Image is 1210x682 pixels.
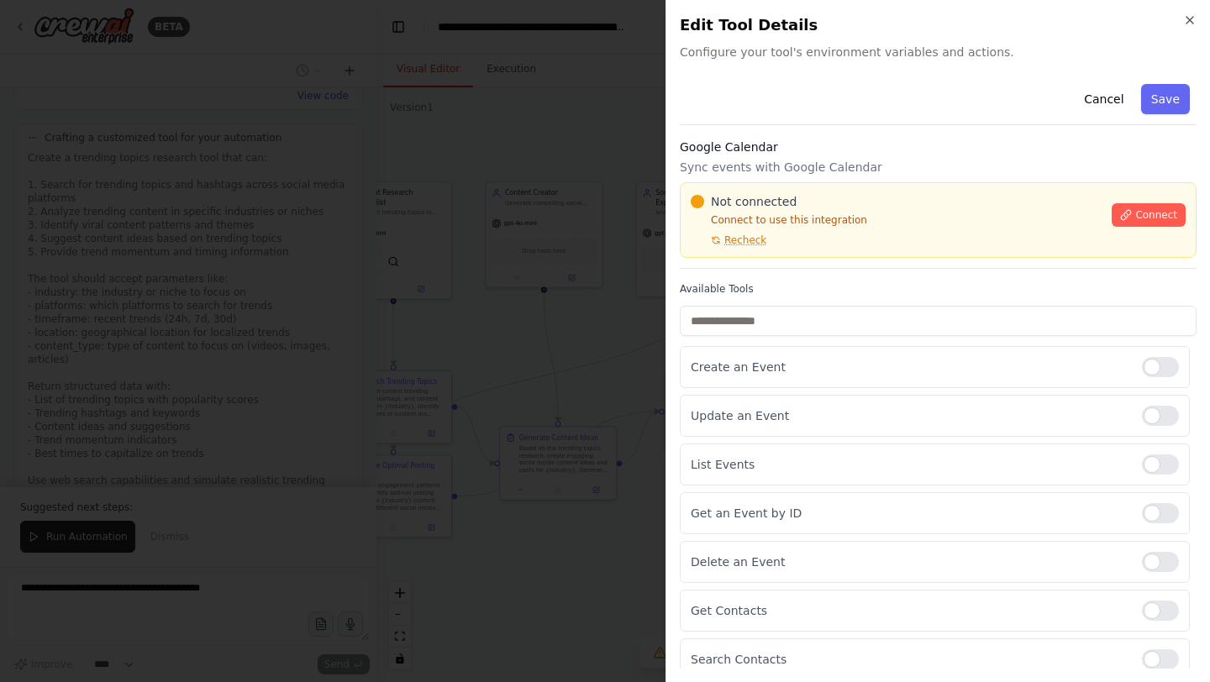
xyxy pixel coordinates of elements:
[1074,84,1134,114] button: Cancel
[691,553,1128,570] p: Delete an Event
[680,13,1197,37] h2: Edit Tool Details
[691,651,1128,668] p: Search Contacts
[680,139,1197,155] h3: Google Calendar
[724,233,766,247] span: Recheck
[680,44,1197,60] span: Configure your tool's environment variables and actions.
[691,213,1102,227] p: Connect to use this integration
[691,456,1128,473] p: List Events
[1112,203,1186,227] button: Connect
[691,359,1128,375] p: Create an Event
[691,505,1128,522] p: Get an Event by ID
[691,407,1128,424] p: Update an Event
[691,602,1128,619] p: Get Contacts
[1135,208,1177,222] span: Connect
[1141,84,1190,114] button: Save
[691,233,766,247] button: Recheck
[680,282,1197,296] label: Available Tools
[711,193,797,210] span: Not connected
[680,159,1197,176] p: Sync events with Google Calendar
